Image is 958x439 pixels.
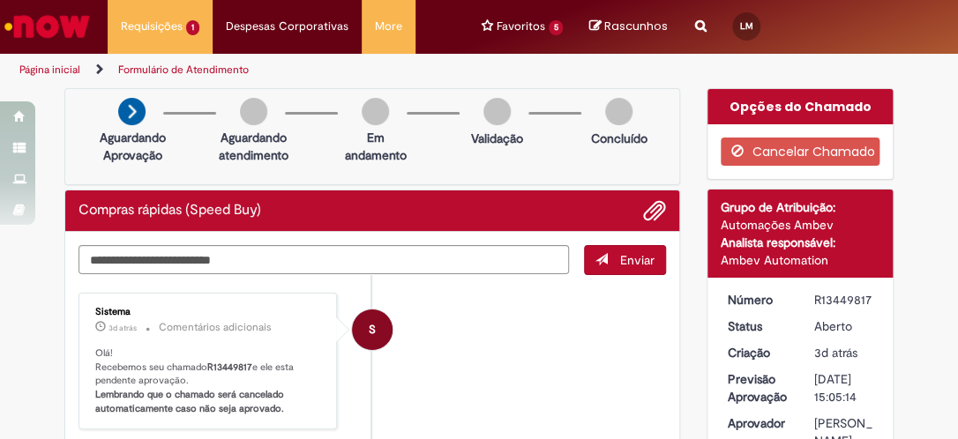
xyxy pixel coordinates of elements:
span: 3d atrás [813,345,857,361]
div: [DATE] 15:05:14 [813,370,873,406]
span: Despesas Corporativas [226,18,348,35]
div: 26/08/2025 17:05:14 [813,344,873,361]
div: R13449817 [813,291,873,309]
img: img-circle-grey.png [240,98,267,125]
div: Sistema [95,307,323,317]
span: 5 [549,20,564,35]
b: R13449817 [207,361,252,374]
div: Automações Ambev [721,216,880,234]
textarea: Digite sua mensagem aqui... [79,245,569,275]
a: Página inicial [19,63,80,77]
span: Favoritos [497,18,545,35]
button: Enviar [584,245,666,275]
dt: Número [715,291,801,309]
a: No momento, sua lista de rascunhos tem 0 Itens [589,18,668,34]
span: Enviar [620,252,655,268]
time: 26/08/2025 17:05:14 [813,345,857,361]
img: img-circle-grey.png [483,98,511,125]
span: 1 [186,20,199,35]
p: Validação [471,130,523,147]
img: img-circle-grey.png [605,98,632,125]
p: Concluído [591,130,647,147]
div: Aberto [813,317,873,335]
small: Comentários adicionais [159,320,272,335]
p: Em andamento [345,129,407,164]
span: Requisições [121,18,183,35]
dt: Previsão Aprovação [715,370,801,406]
p: Aguardando atendimento [219,129,288,164]
span: More [375,18,402,35]
span: 3d atrás [109,323,137,333]
ul: Trilhas de página [13,54,545,86]
span: Rascunhos [604,18,668,34]
p: Aguardando Aprovação [99,129,165,164]
img: img-circle-grey.png [362,98,389,125]
div: Opções do Chamado [707,89,894,124]
dt: Status [715,317,801,335]
span: LM [740,20,753,32]
b: Lembrando que o chamado será cancelado automaticamente caso não seja aprovado. [95,388,287,415]
p: Olá! Recebemos seu chamado e ele esta pendente aprovação. [95,346,323,416]
dt: Aprovador [715,414,801,432]
div: Ambev Automation [721,251,880,269]
button: Adicionar anexos [643,199,666,222]
img: arrow-next.png [118,98,146,125]
h2: Compras rápidas (Speed Buy) Histórico de tíquete [79,203,261,219]
a: Formulário de Atendimento [118,63,249,77]
img: ServiceNow [2,9,93,44]
time: 26/08/2025 17:05:26 [109,323,137,333]
div: Analista responsável: [721,234,880,251]
dt: Criação [715,344,801,361]
span: S [369,309,376,351]
button: Cancelar Chamado [721,138,880,166]
div: System [352,309,393,350]
div: Grupo de Atribuição: [721,198,880,216]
